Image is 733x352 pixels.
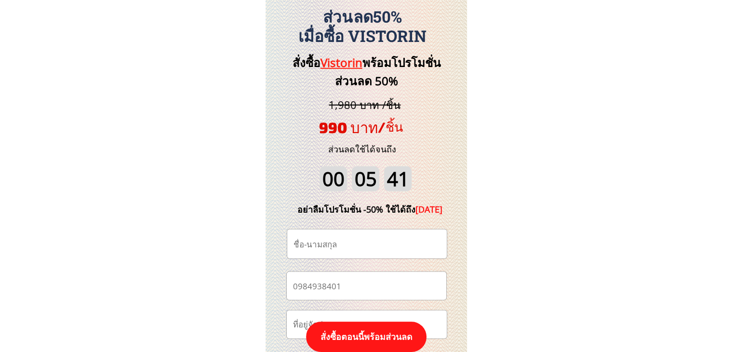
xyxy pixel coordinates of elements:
input: ที่อยู่จัดส่ง [291,311,443,338]
span: 1,980 บาท /ชิ้น [329,97,400,112]
span: [DATE] [415,203,442,215]
h3: ส่วนลดใช้ได้จนถึง [315,142,409,156]
input: ชื่อ-นามสกุล [291,230,443,258]
h3: ส่วนลด50% เมื่อซื้อ Vistorin [260,7,465,45]
span: 990 บาท [319,118,378,136]
input: เบอร์โทรศัพท์ [291,272,442,299]
h3: สั่งซื้อ พร้อมโปรโมชั่นส่วนลด 50% [276,54,457,91]
span: Vistorin [320,54,362,70]
div: อย่าลืมโปรโมชั่น -50% ใช้ได้ถึง [283,203,457,217]
span: /ชิ้น [378,119,403,134]
p: สั่งซื้อตอนนี้พร้อมส่วนลด [306,322,426,352]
